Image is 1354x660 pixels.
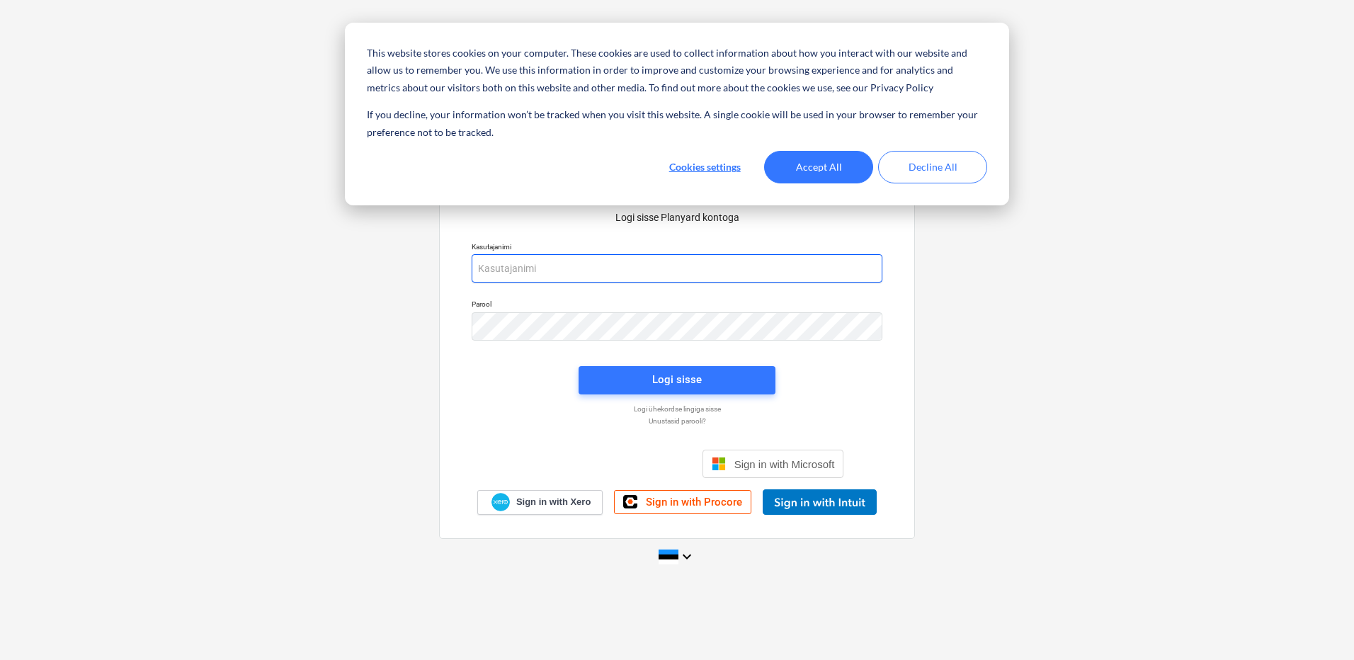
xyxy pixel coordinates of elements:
[878,151,987,183] button: Decline All
[472,242,882,254] p: Kasutajanimi
[472,210,882,225] p: Logi sisse Planyard kontoga
[650,151,759,183] button: Cookies settings
[367,106,987,141] p: If you decline, your information won’t be tracked when you visit this website. A single cookie wi...
[491,493,510,512] img: Xero logo
[367,45,987,97] p: This website stores cookies on your computer. These cookies are used to collect information about...
[764,151,873,183] button: Accept All
[579,366,775,394] button: Logi sisse
[504,448,698,479] iframe: Sisselogimine Google'i nupu abil
[345,23,1009,205] div: Cookie banner
[516,496,591,508] span: Sign in with Xero
[472,254,882,283] input: Kasutajanimi
[614,490,751,514] a: Sign in with Procore
[477,490,603,515] a: Sign in with Xero
[652,370,702,389] div: Logi sisse
[472,300,882,312] p: Parool
[646,496,742,508] span: Sign in with Procore
[678,548,695,565] i: keyboard_arrow_down
[734,458,835,470] span: Sign in with Microsoft
[465,416,889,426] a: Unustasid parooli?
[465,404,889,414] a: Logi ühekordse lingiga sisse
[712,457,726,471] img: Microsoft logo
